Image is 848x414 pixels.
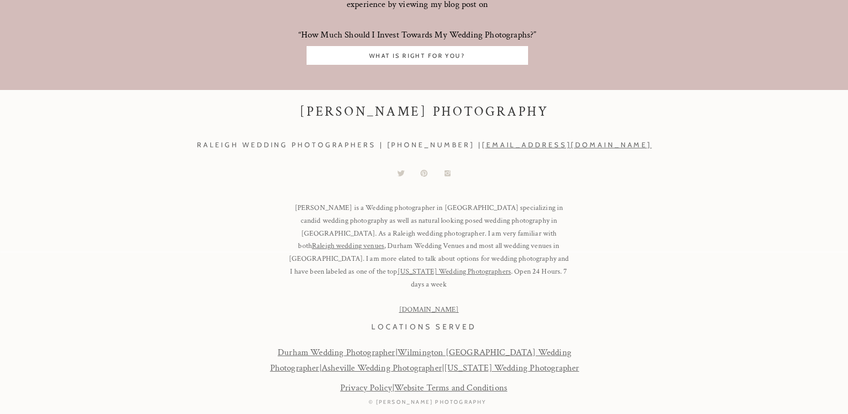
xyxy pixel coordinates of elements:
p: | | | [240,345,610,386]
a: [EMAIL_ADDRESS][DOMAIN_NAME] [482,140,652,149]
a: [US_STATE] Wedding Photographer [444,362,579,374]
p: | [334,380,514,392]
h2: Locations Served [345,320,504,335]
p: © [PERSON_NAME] PHOTOGRAPHY [146,398,710,407]
a: [US_STATE] Wedding Photographers [398,267,511,276]
p: [PERSON_NAME] is a Wedding photographer in [GEOGRAPHIC_DATA] specializing in candid wedding photo... [287,202,571,283]
h3: Raleigh wedding photographers | [PHONE_NUMBER] | [187,139,662,159]
a: [PERSON_NAME] photography [274,104,575,122]
a: What is right for you? [309,51,525,61]
a: Privacy Policy [340,382,392,394]
a: Wilmington [GEOGRAPHIC_DATA] Wedding Photographer [270,347,571,374]
a: Durham Wedding Photographer [278,347,395,358]
a: Website Terms and Conditions [394,382,507,394]
a: Asheville Wedding Photographer [322,362,442,374]
a: [DOMAIN_NAME] [399,305,459,314]
a: Raleigh wedding venues [312,241,384,251]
